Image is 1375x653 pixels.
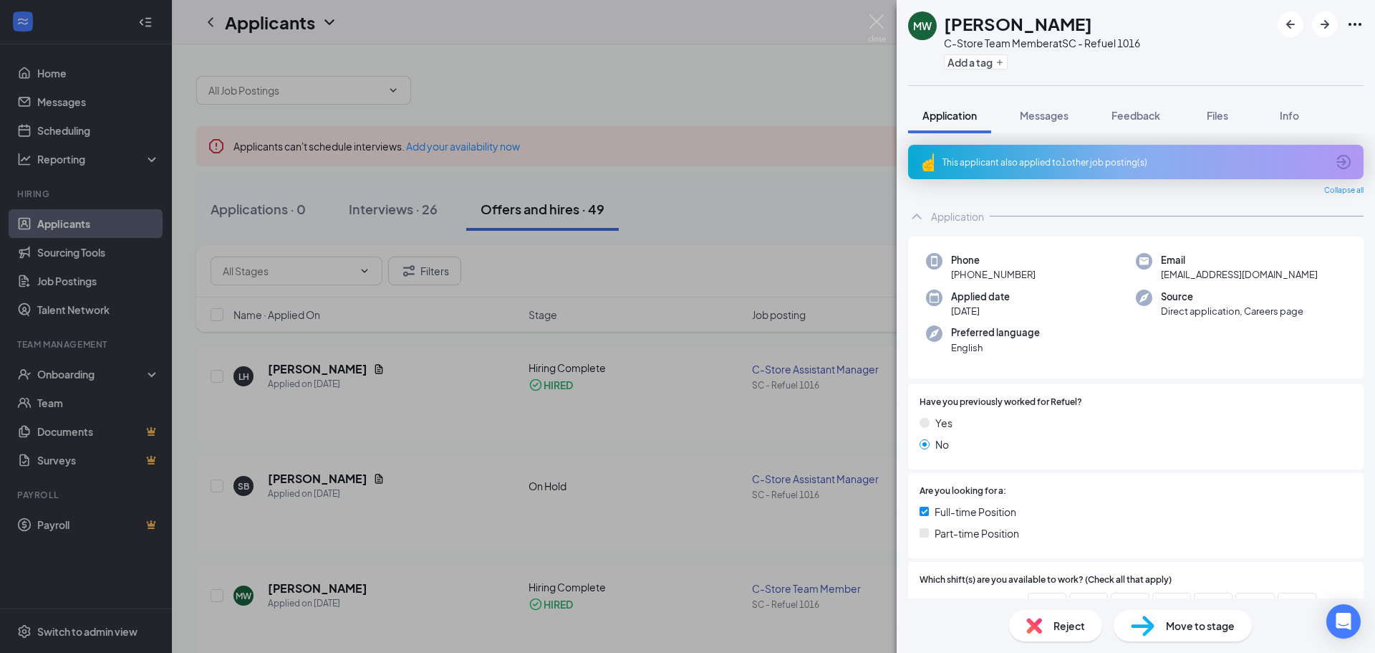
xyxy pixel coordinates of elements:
[1326,604,1361,639] div: Open Intercom Messenger
[1053,618,1085,634] span: Reject
[935,525,1019,541] span: Part-time Position
[908,208,925,225] svg: ChevronUp
[944,11,1092,36] h1: [PERSON_NAME]
[995,58,1004,67] svg: Plus
[951,340,1040,355] span: English
[1161,253,1318,267] span: Email
[1020,109,1068,122] span: Messages
[951,290,1010,304] span: Applied date
[944,54,1008,70] button: PlusAdd a tag
[1282,16,1299,33] svg: ArrowLeftNew
[951,304,1010,318] span: [DATE]
[951,253,1036,267] span: Phone
[1316,16,1333,33] svg: ArrowRight
[951,267,1036,282] span: [PHONE_NUMBER]
[922,109,977,122] span: Application
[951,325,1040,340] span: Preferred language
[1161,304,1303,318] span: Direct application, Careers page
[1346,16,1364,33] svg: Ellipses
[1161,290,1303,304] span: Source
[1207,109,1228,122] span: Files
[942,156,1326,168] div: This applicant also applied to 1 other job posting(s)
[1335,153,1352,171] svg: ArrowCircle
[920,485,1006,498] span: Are you looking for a:
[1111,109,1160,122] span: Feedback
[935,415,952,431] span: Yes
[1324,185,1364,196] span: Collapse all
[1161,267,1318,282] span: [EMAIL_ADDRESS][DOMAIN_NAME]
[920,396,1082,409] span: Have you previously worked for Refuel?
[1278,11,1303,37] button: ArrowLeftNew
[935,504,1016,520] span: Full-time Position
[1312,11,1338,37] button: ArrowRight
[920,573,1172,587] span: Which shift(s) are you available to work? (Check all that apply)
[935,437,949,452] span: No
[944,36,1140,50] div: C-Store Team Member at SC - Refuel 1016
[1280,109,1299,122] span: Info
[913,19,932,33] div: MW
[1166,618,1235,634] span: Move to stage
[931,209,984,224] div: Application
